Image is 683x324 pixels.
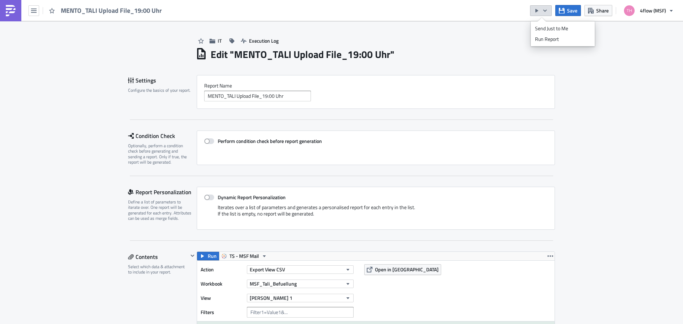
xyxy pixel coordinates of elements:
button: MSF_Tali_Befuellung [247,280,354,288]
span: Execution Log [249,37,279,44]
button: Run [197,252,219,260]
span: Open in [GEOGRAPHIC_DATA] [375,266,439,273]
div: Contents [128,251,188,262]
button: Export View CSV [247,265,354,274]
div: Configure the basics of your report. [128,87,192,93]
div: Select which data & attachment to include in your report. [128,264,188,275]
span: Run [208,252,217,260]
button: TS - MSF Mail [219,252,270,260]
span: IT [218,37,222,44]
div: Optionally, perform a condition check before generating and sending a report. Only if true, the r... [128,143,192,165]
div: Settings [128,75,197,86]
input: Filter1=Value1&... [247,307,354,318]
button: Open in [GEOGRAPHIC_DATA] [364,264,441,275]
span: [PERSON_NAME] 1 [250,294,292,302]
span: MENTO_TALI Upload File_19:00 Uhr [61,6,163,15]
label: Workbook [201,278,243,289]
label: Action [201,264,243,275]
label: Report Nam﻿e [204,83,547,89]
button: 4flow (MSF) [620,3,678,18]
strong: Perform condition check before report generation [218,137,322,145]
span: Save [567,7,577,14]
img: Avatar [623,5,635,17]
img: PushMetrics [5,5,16,16]
button: [PERSON_NAME] 1 [247,294,354,302]
div: Define a list of parameters to iterate over. One report will be generated for each entry. Attribu... [128,199,192,221]
strong: Dynamic Report Personalization [218,193,286,201]
body: Rich Text Area. Press ALT-0 for help. [3,3,340,9]
div: Send Just to Me [535,25,591,32]
label: View [201,293,243,303]
span: TS - MSF Mail [229,252,259,260]
h1: Edit " MENTO_TALI Upload File_19:00 Uhr " [211,48,395,61]
button: Execution Log [237,35,282,46]
label: Filters [201,307,243,318]
span: 4flow (MSF) [640,7,666,14]
div: Iterates over a list of parameters and generates a personalised report for each entry in the list... [204,204,547,222]
button: Save [555,5,581,16]
button: IT [206,35,225,46]
div: Run Report [535,36,591,43]
span: Share [596,7,609,14]
span: MSF_Tali_Befuellung [250,280,297,287]
button: Share [584,5,612,16]
span: Export View CSV [250,266,285,273]
div: Report Personalization [128,187,197,197]
div: Condition Check [128,131,197,141]
button: Hide content [188,251,197,260]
